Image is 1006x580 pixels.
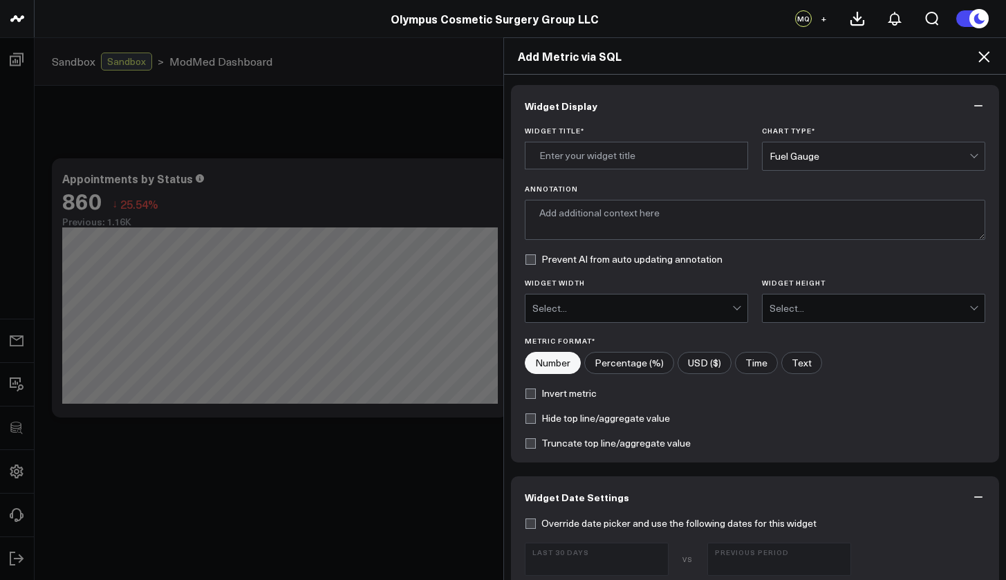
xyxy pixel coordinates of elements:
[795,10,812,27] div: MQ
[525,254,723,265] label: Prevent AI from auto updating annotation
[525,127,748,135] label: Widget Title *
[584,352,674,374] label: Percentage (%)
[532,548,661,556] b: Last 30 Days
[678,352,732,374] label: USD ($)
[735,352,778,374] label: Time
[525,438,691,449] label: Truncate top line/aggregate value
[391,11,599,26] a: Olympus Cosmetic Surgery Group LLC
[762,127,985,135] label: Chart Type *
[525,142,748,169] input: Enter your widget title
[525,518,817,529] label: Override date picker and use the following dates for this widget
[770,303,969,314] div: Select...
[762,279,985,287] label: Widget Height
[707,543,851,576] button: Previous Period
[821,14,827,24] span: +
[525,337,986,345] label: Metric Format*
[715,548,844,556] b: Previous Period
[511,85,1000,127] button: Widget Display
[525,279,748,287] label: Widget Width
[525,352,581,374] label: Number
[525,543,669,576] button: Last 30 Days
[525,388,597,399] label: Invert metric
[781,352,822,374] label: Text
[815,10,832,27] button: +
[518,48,993,64] h2: Add Metric via SQL
[532,303,732,314] div: Select...
[525,492,629,503] span: Widget Date Settings
[525,185,986,193] label: Annotation
[770,151,969,162] div: Fuel Gauge
[525,413,670,424] label: Hide top line/aggregate value
[676,555,700,563] div: VS
[511,476,1000,518] button: Widget Date Settings
[525,100,597,111] span: Widget Display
